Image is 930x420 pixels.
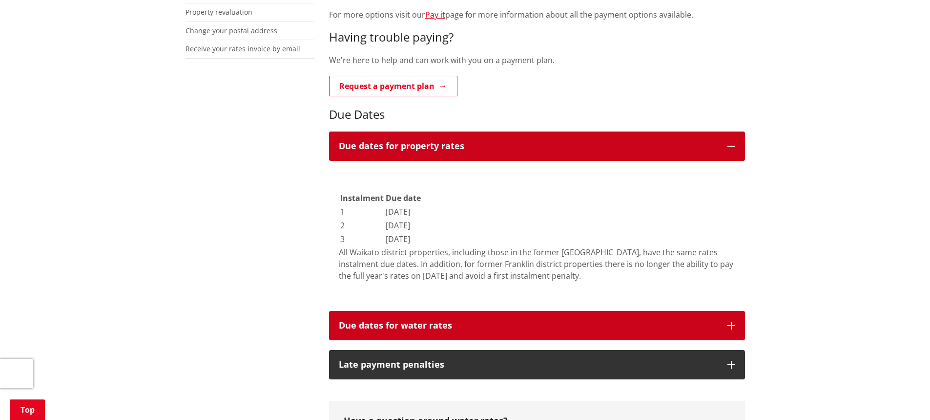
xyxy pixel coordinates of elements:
a: Change your postal address [186,26,277,35]
button: Due dates for property rates [329,132,745,161]
td: 1 [340,205,384,218]
button: Due dates for water rates [329,311,745,340]
strong: Instalment [340,193,384,203]
h3: Having trouble paying? [329,30,745,44]
a: Receive your rates invoice by email [186,44,300,53]
h3: Due dates for property rates [339,141,718,151]
h3: Due dates for water rates [339,321,718,331]
h3: Late payment penalties [339,360,718,370]
p: We're here to help and can work with you on a payment plan. [329,54,745,66]
iframe: Messenger Launcher [885,379,920,414]
h3: Due Dates [329,108,745,122]
a: Request a payment plan [329,76,457,96]
a: Top [10,399,45,420]
a: Pay it [425,9,445,20]
td: [DATE] [385,233,421,245]
p: All Waikato district properties, including those in the former [GEOGRAPHIC_DATA], have the same r... [339,246,735,282]
td: [DATE] [385,205,421,218]
td: 2 [340,219,384,232]
a: Property revaluation [186,7,252,17]
td: [DATE] [385,219,421,232]
td: 3 [340,233,384,245]
strong: Due date [386,193,421,203]
p: For more options visit our page for more information about all the payment options available. [329,9,745,21]
button: Late payment penalties [329,350,745,379]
